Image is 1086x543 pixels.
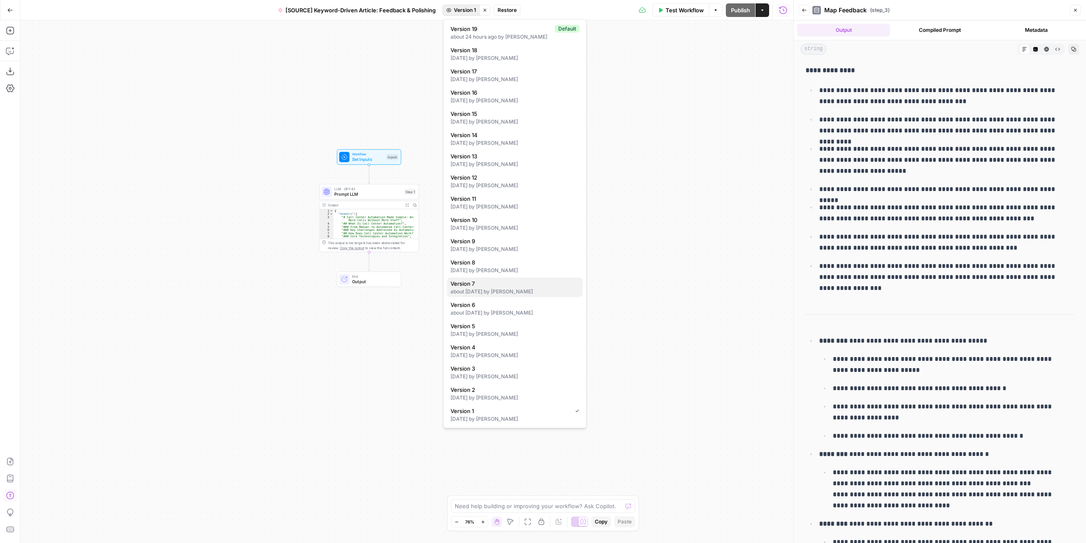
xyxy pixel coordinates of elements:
[454,6,476,14] span: Version 1
[451,343,576,352] span: Version 4
[404,189,416,195] div: Step 1
[319,235,333,238] div: 8
[451,322,576,330] span: Version 5
[319,184,419,252] div: LLM · GPT-4.1Prompt LLMStep 1Output{ "headers":[ "# Call Center Automation Made Simple: Answer Mo...
[352,152,384,157] span: Workflow
[494,5,521,16] button: Restore
[451,118,579,126] div: [DATE] by [PERSON_NAME]
[591,516,611,527] button: Copy
[731,6,750,14] span: Publish
[451,373,579,380] div: [DATE] by [PERSON_NAME]
[451,67,576,76] span: Version 17
[451,267,579,274] div: [DATE] by [PERSON_NAME]
[451,97,579,104] div: [DATE] by [PERSON_NAME]
[824,6,867,14] span: Map Feedback
[451,33,579,41] div: about 24 hours ago by [PERSON_NAME]
[451,364,576,373] span: Version 3
[368,165,370,183] g: Edge from start to step_1
[451,25,551,33] span: Version 19
[451,415,579,423] div: [DATE] by [PERSON_NAME]
[319,225,333,228] div: 5
[352,279,396,285] span: Output
[319,216,333,222] div: 3
[451,173,576,182] span: Version 12
[319,222,333,225] div: 4
[443,19,587,428] div: Version 1
[334,186,402,191] span: LLM · GPT-4.1
[368,252,370,271] g: Edge from step_1 to end
[340,246,364,250] span: Copy the output
[451,203,579,211] div: [DATE] by [PERSON_NAME]
[451,194,576,203] span: Version 11
[451,160,579,168] div: [DATE] by [PERSON_NAME]
[319,228,333,232] div: 6
[666,6,704,14] span: Test Workflow
[352,274,396,279] span: End
[451,76,579,83] div: [DATE] by [PERSON_NAME]
[451,258,576,267] span: Version 8
[352,156,384,163] span: Set Inputs
[451,394,579,402] div: [DATE] by [PERSON_NAME]
[319,272,419,287] div: EndOutput
[328,203,401,208] div: Output
[451,407,568,415] span: Version 1
[451,279,576,288] span: Version 7
[498,6,517,14] span: Restore
[465,518,474,525] span: 76%
[328,240,416,250] div: This output is too large & has been abbreviated for review. to view the full content.
[451,301,576,309] span: Version 6
[273,3,441,17] button: [SOURCE] Keyword-Driven Article: Feedback & Polishing
[652,3,709,17] button: Test Workflow
[451,352,579,359] div: [DATE] by [PERSON_NAME]
[319,209,333,213] div: 1
[451,88,576,97] span: Version 16
[555,25,579,33] div: Default
[442,5,479,16] button: Version 1
[451,139,579,147] div: [DATE] by [PERSON_NAME]
[614,516,635,527] button: Paste
[451,309,579,317] div: about [DATE] by [PERSON_NAME]
[330,209,333,213] span: Toggle code folding, rows 1 through 44
[451,131,576,139] span: Version 14
[386,154,398,160] div: Inputs
[451,46,576,54] span: Version 18
[451,237,576,245] span: Version 9
[319,149,419,165] div: WorkflowSet InputsInputs
[797,24,890,37] button: Output
[451,182,579,189] div: [DATE] by [PERSON_NAME]
[319,232,333,235] div: 7
[893,24,986,37] button: Compiled Prompt
[595,518,607,526] span: Copy
[990,24,1083,37] button: Metadata
[451,245,579,253] div: [DATE] by [PERSON_NAME]
[726,3,755,17] button: Publish
[618,518,632,526] span: Paste
[870,6,890,14] span: ( step_3 )
[801,44,826,55] span: string
[451,216,576,224] span: Version 10
[451,330,579,338] div: [DATE] by [PERSON_NAME]
[319,212,333,216] div: 2
[451,288,579,295] div: about [DATE] by [PERSON_NAME]
[285,6,436,14] span: [SOURCE] Keyword-Driven Article: Feedback & Polishing
[451,224,579,232] div: [DATE] by [PERSON_NAME]
[451,152,576,160] span: Version 13
[451,110,576,118] span: Version 15
[330,212,333,216] span: Toggle code folding, rows 2 through 25
[451,385,576,394] span: Version 2
[334,191,402,197] span: Prompt LLM
[451,54,579,62] div: [DATE] by [PERSON_NAME]
[319,238,333,242] div: 9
